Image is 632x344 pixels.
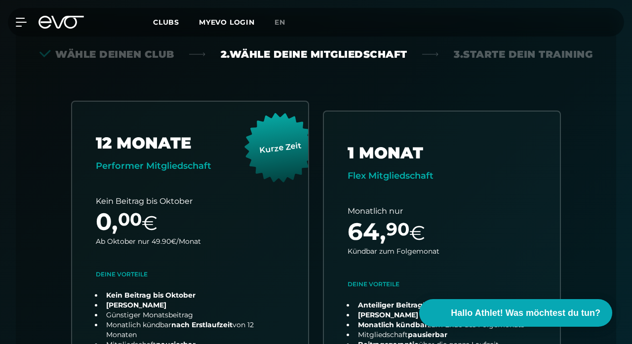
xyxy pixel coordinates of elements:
[275,18,285,27] span: en
[153,17,199,27] a: Clubs
[454,47,592,61] div: 3. Starte dein Training
[153,18,179,27] span: Clubs
[419,299,612,327] button: Hallo Athlet! Was möchtest du tun?
[221,47,407,61] div: 2. Wähle deine Mitgliedschaft
[199,18,255,27] a: MYEVO LOGIN
[275,17,297,28] a: en
[39,47,174,61] div: Wähle deinen Club
[451,306,600,320] span: Hallo Athlet! Was möchtest du tun?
